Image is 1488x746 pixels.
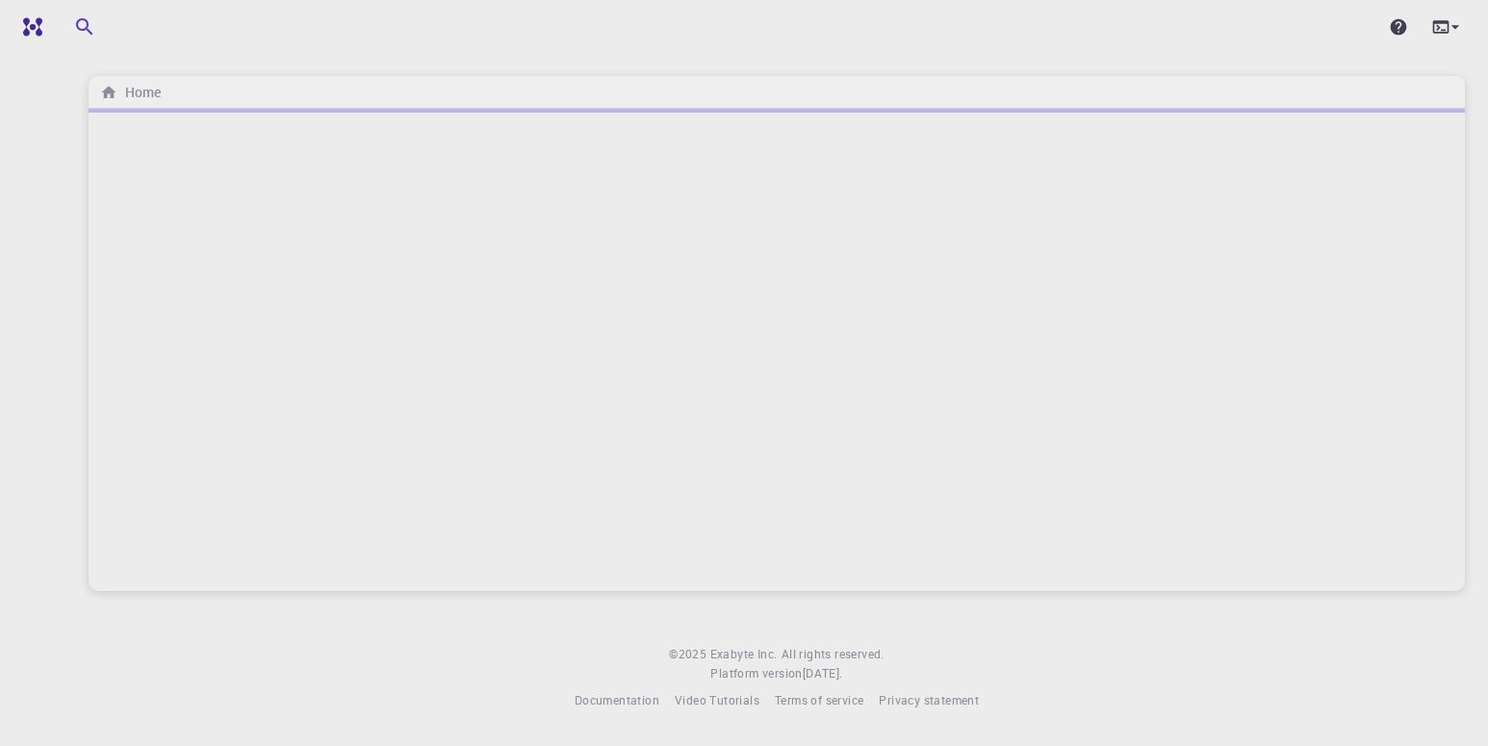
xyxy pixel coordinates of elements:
span: Privacy statement [879,692,979,707]
span: Platform version [710,664,802,683]
span: Exabyte Inc. [710,646,778,661]
span: Documentation [575,692,659,707]
span: Video Tutorials [675,692,759,707]
span: [DATE] . [803,665,843,681]
span: Terms of service [775,692,863,707]
a: Terms of service [775,691,863,710]
a: Privacy statement [879,691,979,710]
a: Documentation [575,691,659,710]
nav: breadcrumb [96,82,165,103]
span: © 2025 [669,645,709,664]
img: logo [15,17,42,37]
a: Video Tutorials [675,691,759,710]
span: All rights reserved. [782,645,885,664]
a: Exabyte Inc. [710,645,778,664]
h6: Home [117,82,161,103]
a: [DATE]. [803,664,843,683]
